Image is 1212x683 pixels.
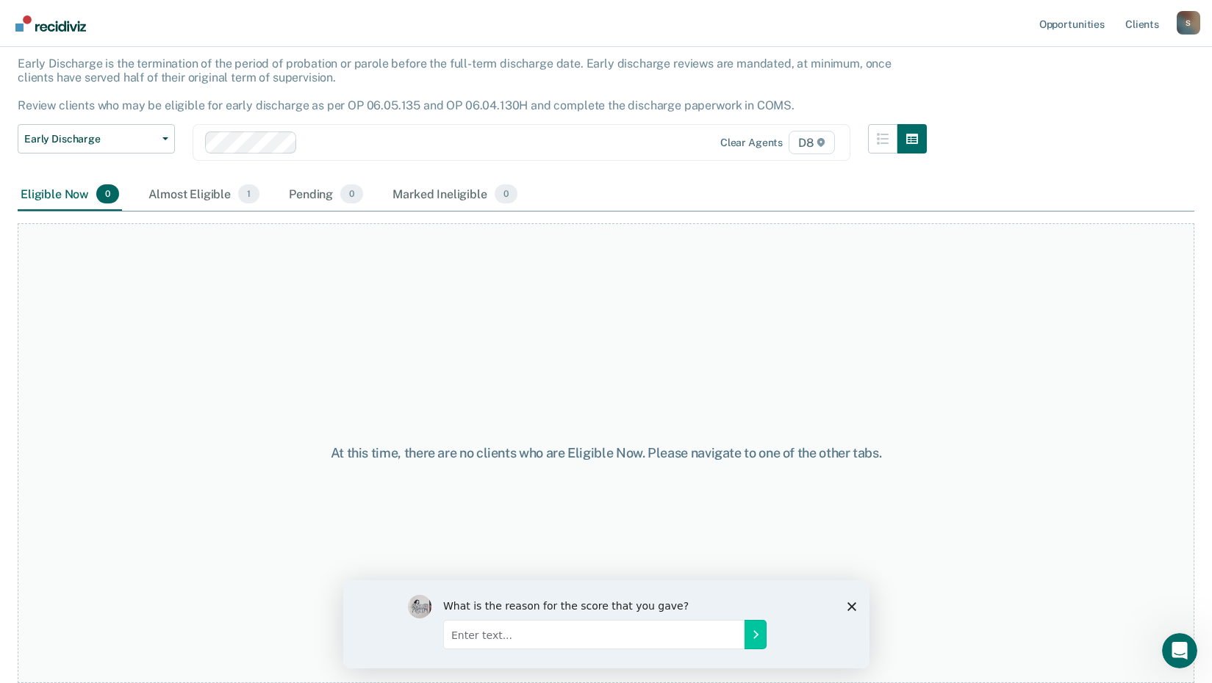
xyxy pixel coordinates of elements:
[238,184,259,203] span: 1
[18,124,175,153] button: Early Discharge
[495,184,517,203] span: 0
[15,15,86,32] img: Recidiviz
[1177,11,1200,35] button: Profile dropdown button
[1177,11,1200,35] div: S
[146,178,262,211] div: Almost Eligible1
[343,580,869,668] iframe: Survey by Kim from Recidiviz
[286,178,366,211] div: Pending0
[18,57,892,113] p: Early Discharge is the termination of the period of probation or parole before the full-term disc...
[312,445,900,461] div: At this time, there are no clients who are Eligible Now. Please navigate to one of the other tabs.
[1162,633,1197,668] iframe: Intercom live chat
[720,137,783,149] div: Clear agents
[18,178,122,211] div: Eligible Now0
[96,184,119,203] span: 0
[24,133,157,145] span: Early Discharge
[340,184,363,203] span: 0
[390,178,520,211] div: Marked Ineligible0
[789,131,835,154] span: D8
